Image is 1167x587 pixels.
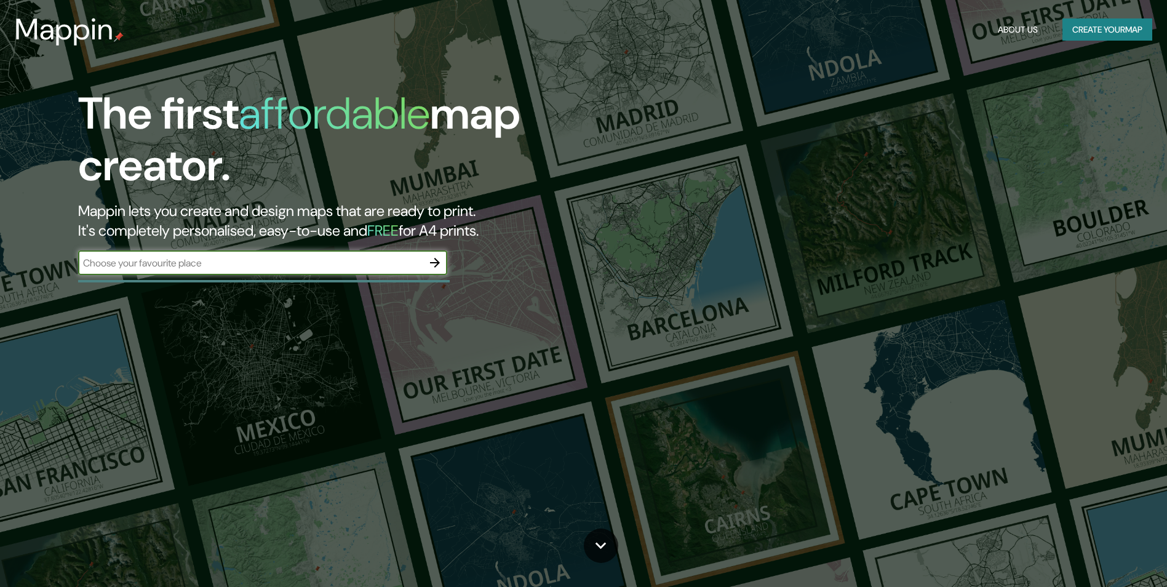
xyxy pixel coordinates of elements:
h1: The first map creator. [78,88,662,201]
img: mappin-pin [114,32,124,42]
input: Choose your favourite place [78,256,423,270]
button: Create yourmap [1062,18,1152,41]
h1: affordable [239,85,430,142]
button: About Us [993,18,1043,41]
h5: FREE [367,221,399,240]
h2: Mappin lets you create and design maps that are ready to print. It's completely personalised, eas... [78,201,662,241]
h3: Mappin [15,12,114,47]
